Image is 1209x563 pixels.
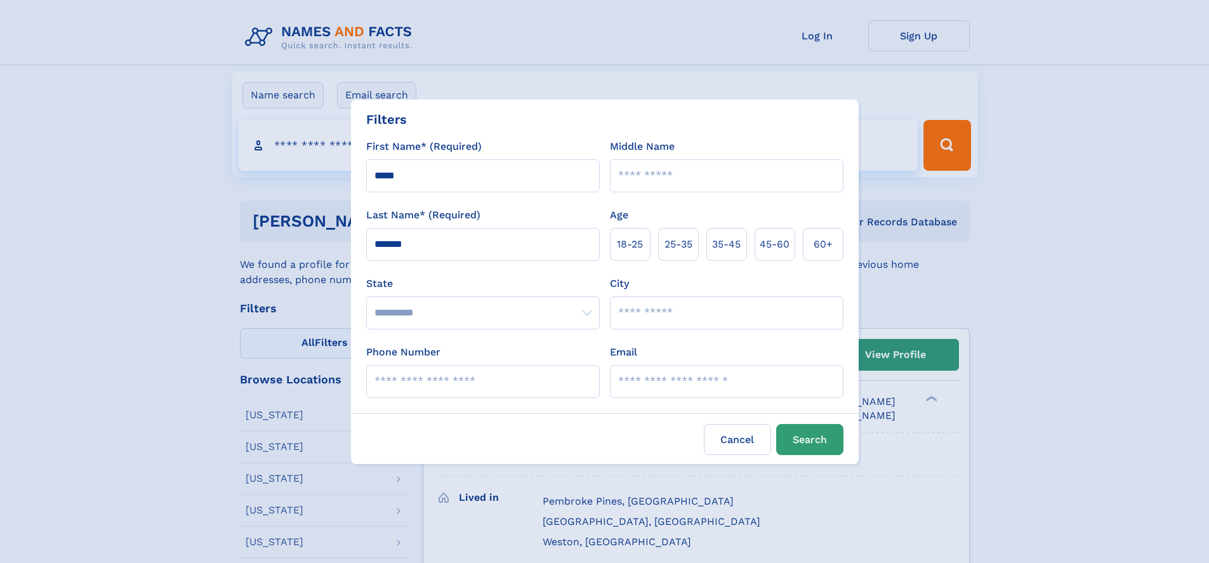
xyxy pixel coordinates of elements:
[610,345,637,360] label: Email
[610,208,628,223] label: Age
[610,276,629,291] label: City
[366,208,480,223] label: Last Name* (Required)
[814,237,833,252] span: 60+
[617,237,643,252] span: 18‑25
[610,139,675,154] label: Middle Name
[712,237,741,252] span: 35‑45
[366,276,600,291] label: State
[664,237,692,252] span: 25‑35
[776,424,843,455] button: Search
[366,345,440,360] label: Phone Number
[760,237,789,252] span: 45‑60
[366,110,407,129] div: Filters
[366,139,482,154] label: First Name* (Required)
[704,424,771,455] label: Cancel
